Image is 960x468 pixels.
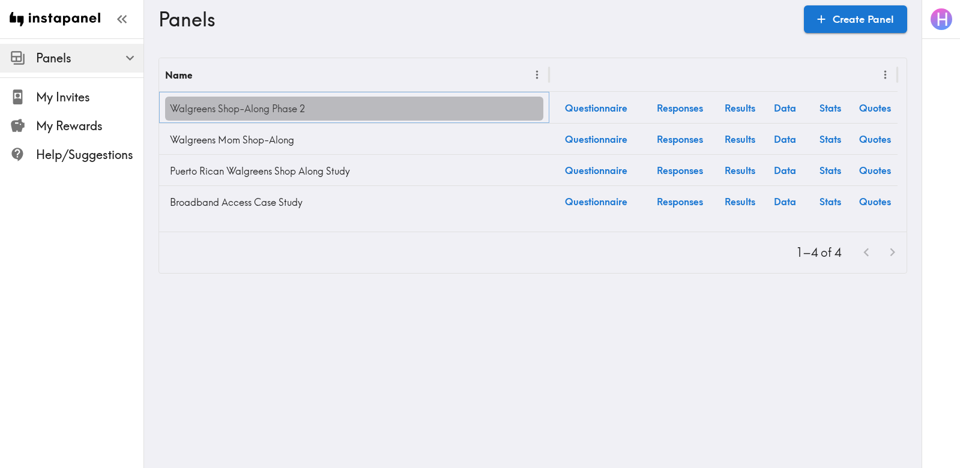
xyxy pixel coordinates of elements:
[717,92,762,123] a: Results
[528,65,546,84] button: Menu
[557,65,575,84] button: Sort
[165,97,543,121] a: Walgreens Shop-Along Phase 2
[642,155,717,185] a: Responses
[642,92,717,123] a: Responses
[158,8,794,31] h3: Panels
[549,92,642,123] a: Questionnaire
[36,50,143,67] span: Panels
[804,5,907,33] a: Create Panel
[796,244,841,261] p: 1–4 of 4
[853,155,898,185] a: Quotes
[762,92,808,123] a: Data
[165,69,192,81] div: Name
[549,124,642,154] a: Questionnaire
[762,155,808,185] a: Data
[165,159,543,183] a: Puerto Rican Walgreens Shop Along Study
[36,118,143,134] span: My Rewards
[853,124,898,154] a: Quotes
[165,190,543,214] a: Broadband Access Case Study
[642,186,717,217] a: Responses
[717,155,762,185] a: Results
[929,7,953,31] button: H
[762,124,808,154] a: Data
[549,155,642,185] a: Questionnaire
[193,65,212,84] button: Sort
[762,186,808,217] a: Data
[36,89,143,106] span: My Invites
[808,155,853,185] a: Stats
[549,186,642,217] a: Questionnaire
[853,186,898,217] a: Quotes
[936,9,949,30] span: H
[853,92,898,123] a: Quotes
[808,186,853,217] a: Stats
[808,92,853,123] a: Stats
[642,124,717,154] a: Responses
[165,128,543,152] a: Walgreens Mom Shop-Along
[717,186,762,217] a: Results
[36,146,143,163] span: Help/Suggestions
[808,124,853,154] a: Stats
[717,124,762,154] a: Results
[876,65,895,84] button: Menu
